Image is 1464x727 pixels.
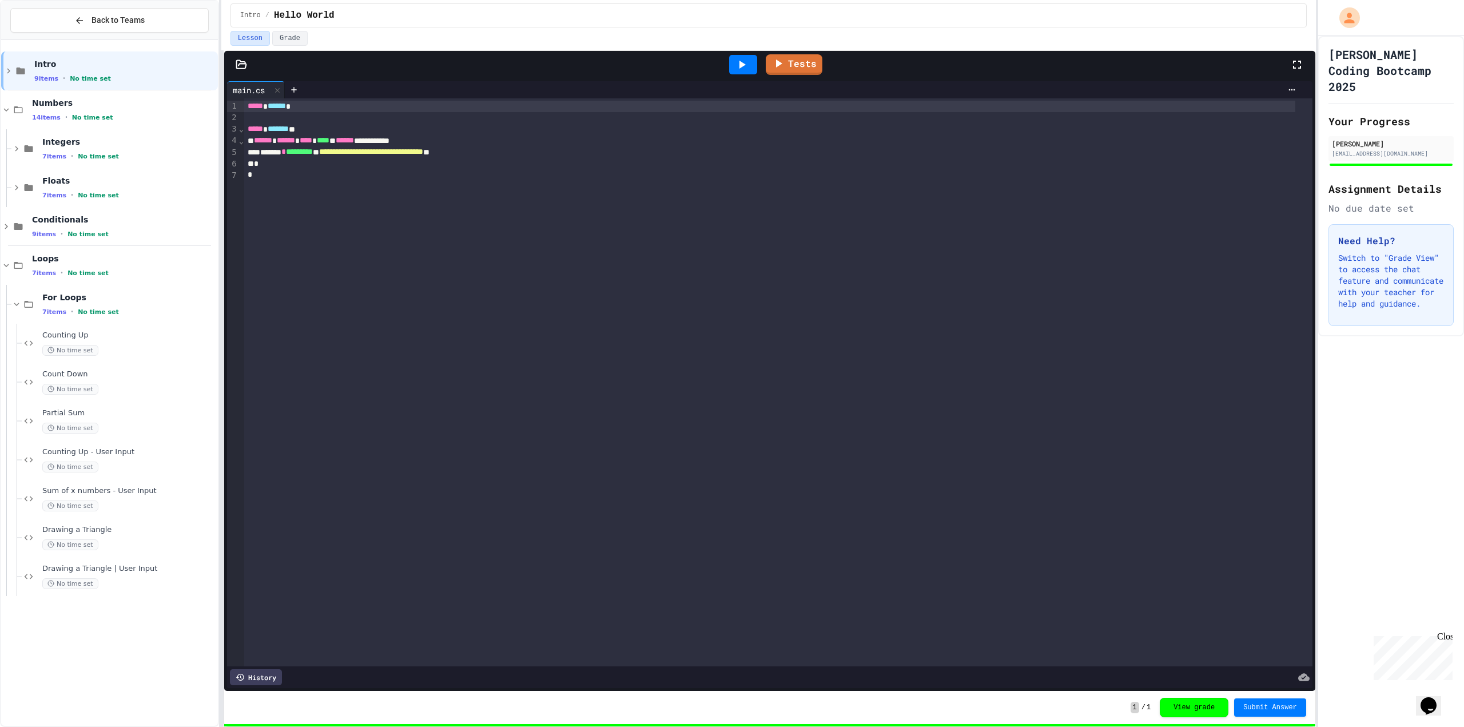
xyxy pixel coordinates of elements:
[240,11,261,20] span: Intro
[1243,703,1297,712] span: Submit Answer
[42,564,216,574] span: Drawing a Triangle | User Input
[227,147,238,158] div: 5
[42,500,98,511] span: No time set
[1234,698,1306,717] button: Submit Answer
[32,98,216,108] span: Numbers
[274,9,335,22] span: Hello World
[766,54,822,75] a: Tests
[42,486,216,496] span: Sum of x numbers - User Input
[265,11,269,20] span: /
[227,135,238,146] div: 4
[1160,698,1228,717] button: View grade
[42,308,66,316] span: 7 items
[42,292,216,303] span: For Loops
[42,345,98,356] span: No time set
[238,124,244,133] span: Fold line
[227,101,238,112] div: 1
[34,59,216,69] span: Intro
[42,423,98,434] span: No time set
[71,152,73,161] span: •
[42,462,98,472] span: No time set
[78,153,119,160] span: No time set
[67,269,109,277] span: No time set
[32,269,56,277] span: 7 items
[32,114,61,121] span: 14 items
[1328,113,1454,129] h2: Your Progress
[78,308,119,316] span: No time set
[1327,5,1363,31] div: My Account
[42,408,216,418] span: Partial Sum
[230,669,282,685] div: History
[1147,703,1151,712] span: 1
[227,84,270,96] div: main.cs
[91,14,145,26] span: Back to Teams
[42,137,216,147] span: Integers
[227,158,238,170] div: 6
[230,31,270,46] button: Lesson
[227,112,238,124] div: 2
[42,447,216,457] span: Counting Up - User Input
[1141,703,1145,712] span: /
[1328,201,1454,215] div: No due date set
[71,307,73,316] span: •
[70,75,111,82] span: No time set
[42,176,216,186] span: Floats
[1416,681,1453,716] iframe: chat widget
[61,229,63,239] span: •
[1328,46,1454,94] h1: [PERSON_NAME] Coding Bootcamp 2025
[1338,234,1444,248] h3: Need Help?
[1338,252,1444,309] p: Switch to "Grade View" to access the chat feature and communicate with your teacher for help and ...
[42,578,98,589] span: No time set
[72,114,113,121] span: No time set
[63,74,65,83] span: •
[42,153,66,160] span: 7 items
[42,384,98,395] span: No time set
[67,231,109,238] span: No time set
[238,136,244,145] span: Fold line
[1369,631,1453,680] iframe: chat widget
[227,81,285,98] div: main.cs
[1332,138,1450,149] div: [PERSON_NAME]
[1131,702,1139,713] span: 1
[34,75,58,82] span: 9 items
[272,31,308,46] button: Grade
[42,539,98,550] span: No time set
[5,5,79,73] div: Chat with us now!Close
[227,170,238,181] div: 7
[61,268,63,277] span: •
[42,192,66,199] span: 7 items
[71,190,73,200] span: •
[32,253,216,264] span: Loops
[42,525,216,535] span: Drawing a Triangle
[78,192,119,199] span: No time set
[42,331,216,340] span: Counting Up
[32,214,216,225] span: Conditionals
[42,370,216,379] span: Count Down
[1328,181,1454,197] h2: Assignment Details
[32,231,56,238] span: 9 items
[65,113,67,122] span: •
[227,124,238,135] div: 3
[10,8,209,33] button: Back to Teams
[1332,149,1450,158] div: [EMAIL_ADDRESS][DOMAIN_NAME]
